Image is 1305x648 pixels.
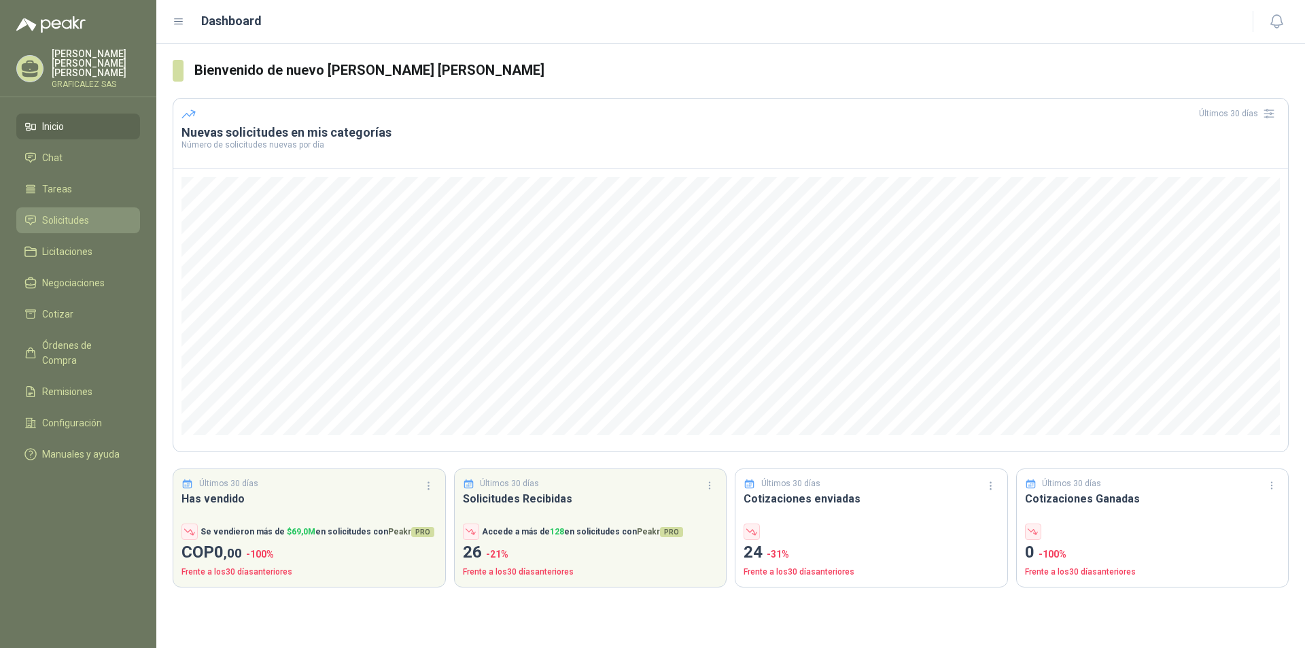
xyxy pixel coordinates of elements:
[16,16,86,33] img: Logo peakr
[16,441,140,467] a: Manuales y ayuda
[201,526,434,539] p: Se vendieron más de en solicitudes con
[463,490,718,507] h3: Solicitudes Recibidas
[480,477,539,490] p: Últimos 30 días
[181,566,437,579] p: Frente a los 30 días anteriores
[52,80,140,88] p: GRAFICALEZ SAS
[42,307,73,322] span: Cotizar
[42,213,89,228] span: Solicitudes
[224,545,242,561] span: ,00
[388,527,434,536] span: Peakr
[1025,490,1281,507] h3: Cotizaciones Ganadas
[767,549,789,560] span: -31 %
[463,566,718,579] p: Frente a los 30 días anteriores
[16,114,140,139] a: Inicio
[181,540,437,566] p: COP
[42,275,105,290] span: Negociaciones
[181,124,1280,141] h3: Nuevas solicitudes en mis categorías
[486,549,508,560] span: -21 %
[42,182,72,197] span: Tareas
[16,301,140,327] a: Cotizar
[181,490,437,507] h3: Has vendido
[16,176,140,202] a: Tareas
[1025,566,1281,579] p: Frente a los 30 días anteriores
[1039,549,1066,560] span: -100 %
[42,244,92,259] span: Licitaciones
[16,379,140,405] a: Remisiones
[1199,103,1280,124] div: Últimos 30 días
[16,332,140,373] a: Órdenes de Compra
[482,526,683,539] p: Accede a más de en solicitudes con
[16,410,140,436] a: Configuración
[201,12,262,31] h1: Dashboard
[744,490,999,507] h3: Cotizaciones enviadas
[42,150,63,165] span: Chat
[42,384,92,399] span: Remisiones
[181,141,1280,149] p: Número de solicitudes nuevas por día
[1042,477,1101,490] p: Últimos 30 días
[660,527,683,537] span: PRO
[1025,540,1281,566] p: 0
[194,60,1289,81] h3: Bienvenido de nuevo [PERSON_NAME] [PERSON_NAME]
[744,540,999,566] p: 24
[463,540,718,566] p: 26
[637,527,683,536] span: Peakr
[42,338,127,368] span: Órdenes de Compra
[16,239,140,265] a: Licitaciones
[744,566,999,579] p: Frente a los 30 días anteriores
[214,543,242,562] span: 0
[42,119,64,134] span: Inicio
[246,549,274,560] span: -100 %
[42,447,120,462] span: Manuales y ayuda
[16,207,140,233] a: Solicitudes
[199,477,258,490] p: Últimos 30 días
[52,49,140,78] p: [PERSON_NAME] [PERSON_NAME] [PERSON_NAME]
[16,270,140,296] a: Negociaciones
[761,477,820,490] p: Últimos 30 días
[550,527,564,536] span: 128
[16,145,140,171] a: Chat
[42,415,102,430] span: Configuración
[411,527,434,537] span: PRO
[287,527,315,536] span: $ 69,0M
